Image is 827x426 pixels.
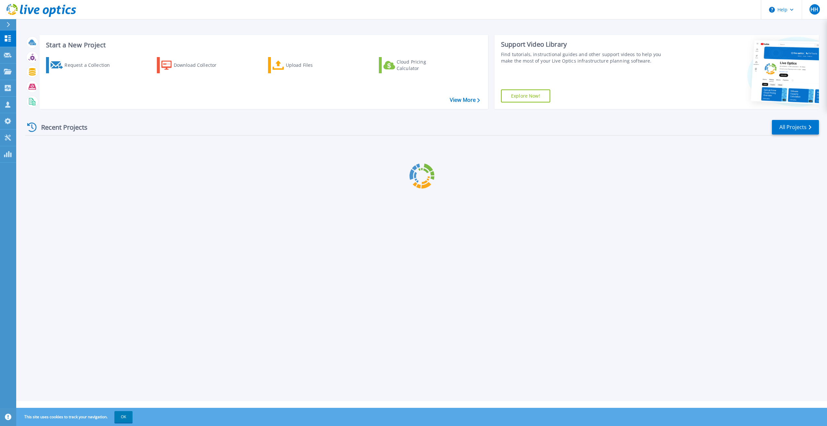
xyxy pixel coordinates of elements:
div: Find tutorials, instructional guides and other support videos to help you make the most of your L... [501,51,669,64]
div: Download Collector [174,59,226,72]
span: HH [810,7,818,12]
div: Support Video Library [501,40,669,49]
div: Request a Collection [64,59,116,72]
a: Request a Collection [46,57,118,73]
h3: Start a New Project [46,41,480,49]
a: All Projects [772,120,819,135]
a: View More [450,97,480,103]
button: OK [114,411,133,423]
div: Upload Files [286,59,338,72]
a: Download Collector [157,57,229,73]
span: This site uses cookies to track your navigation. [18,411,133,423]
div: Recent Projects [25,119,96,135]
a: Explore Now! [501,89,550,102]
a: Upload Files [268,57,340,73]
div: Cloud Pricing Calculator [397,59,448,72]
a: Cloud Pricing Calculator [379,57,451,73]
